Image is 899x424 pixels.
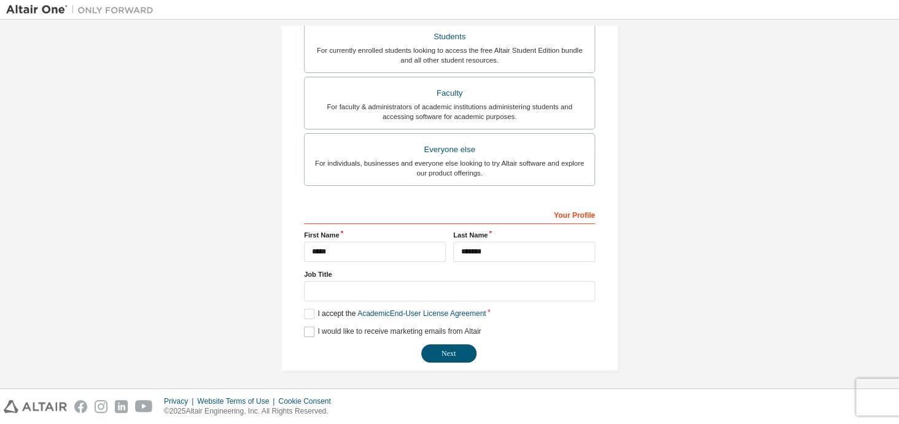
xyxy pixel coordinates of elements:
[95,400,107,413] img: instagram.svg
[304,326,481,337] label: I would like to receive marketing emails from Altair
[4,400,67,413] img: altair_logo.svg
[115,400,128,413] img: linkedin.svg
[135,400,153,413] img: youtube.svg
[304,309,486,319] label: I accept the
[164,406,338,417] p: © 2025 Altair Engineering, Inc. All Rights Reserved.
[74,400,87,413] img: facebook.svg
[6,4,160,16] img: Altair One
[312,28,587,45] div: Students
[304,269,595,279] label: Job Title
[197,396,278,406] div: Website Terms of Use
[312,102,587,121] div: For faculty & administrators of academic institutions administering students and accessing softwa...
[357,309,486,318] a: Academic End-User License Agreement
[453,230,595,240] label: Last Name
[304,204,595,224] div: Your Profile
[421,344,477,363] button: Next
[278,396,338,406] div: Cookie Consent
[312,141,587,158] div: Everyone else
[312,85,587,102] div: Faculty
[164,396,197,406] div: Privacy
[304,230,446,240] label: First Name
[312,45,587,65] div: For currently enrolled students looking to access the free Altair Student Edition bundle and all ...
[312,158,587,178] div: For individuals, businesses and everyone else looking to try Altair software and explore our prod...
